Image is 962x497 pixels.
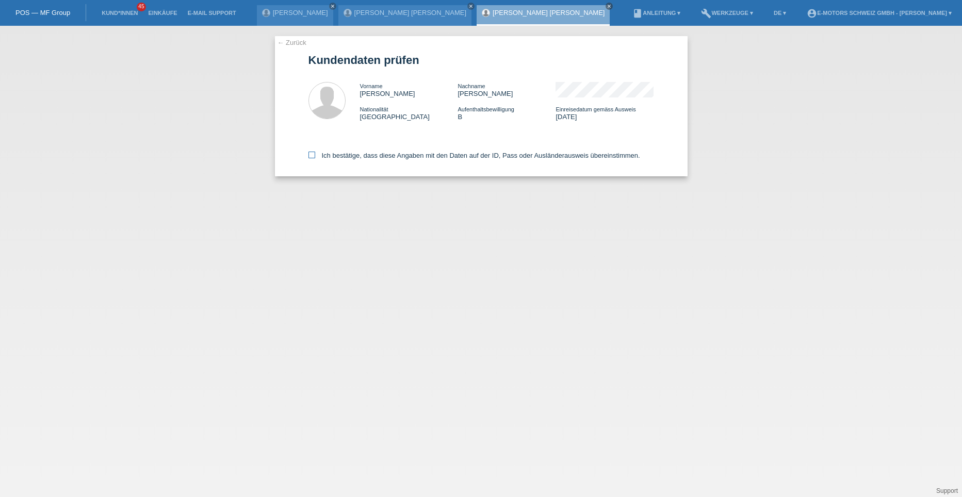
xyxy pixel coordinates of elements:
a: Support [936,487,958,494]
a: close [606,3,613,10]
span: 45 [137,3,146,11]
span: Aufenthaltsbewilligung [458,106,514,112]
i: close [607,4,612,9]
label: Ich bestätige, dass diese Angaben mit den Daten auf der ID, Pass oder Ausländerausweis übereinsti... [308,152,640,159]
div: [PERSON_NAME] [360,82,458,97]
span: Einreisedatum gemäss Ausweis [556,106,635,112]
a: close [329,3,336,10]
div: [PERSON_NAME] [458,82,556,97]
i: account_circle [807,8,817,19]
a: E-Mail Support [183,10,241,16]
span: Vorname [360,83,383,89]
a: Kund*innen [96,10,143,16]
i: build [701,8,711,19]
div: [DATE] [556,105,654,121]
h1: Kundendaten prüfen [308,54,654,67]
a: POS — MF Group [15,9,70,16]
span: Nationalität [360,106,388,112]
a: bookAnleitung ▾ [627,10,686,16]
a: account_circleE-Motors Schweiz GmbH - [PERSON_NAME] ▾ [802,10,957,16]
i: book [632,8,643,19]
a: DE ▾ [769,10,791,16]
a: buildWerkzeuge ▾ [696,10,758,16]
span: Nachname [458,83,485,89]
a: [PERSON_NAME] [PERSON_NAME] [493,9,605,16]
a: close [467,3,475,10]
i: close [468,4,474,9]
a: ← Zurück [278,39,306,46]
div: [GEOGRAPHIC_DATA] [360,105,458,121]
div: B [458,105,556,121]
a: Einkäufe [143,10,182,16]
a: [PERSON_NAME] [273,9,328,16]
i: close [330,4,335,9]
a: [PERSON_NAME] [PERSON_NAME] [354,9,466,16]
